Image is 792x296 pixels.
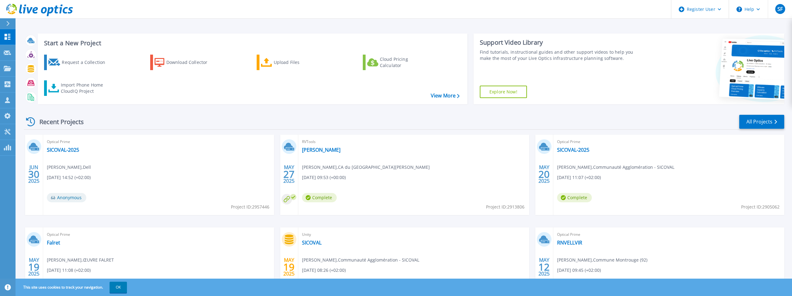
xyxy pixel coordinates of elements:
a: Cloud Pricing Calculator [363,55,432,70]
span: Project ID: 2905062 [741,204,780,210]
a: SICOVAL-2025 [557,147,589,153]
span: [DATE] 11:07 (+02:00) [557,174,601,181]
span: 20 [538,172,550,177]
a: View More [431,93,460,99]
a: Explore Now! [480,86,527,98]
span: 19 [28,264,39,270]
a: SICOVAL-2025 [47,147,79,153]
span: [DATE] 14:52 (+02:00) [47,174,91,181]
span: Optical Prime [557,138,781,145]
span: 30 [28,172,39,177]
button: OK [110,282,127,293]
span: Project ID: 2913806 [486,204,524,210]
div: Support Video Library [480,38,640,47]
a: Request a Collection [44,55,113,70]
div: MAY 2025 [283,163,295,186]
span: This site uses cookies to track your navigation. [17,282,127,293]
span: Optical Prime [47,138,270,145]
div: Import Phone Home CloudIQ Project [61,82,109,94]
div: Recent Projects [24,114,92,129]
span: [PERSON_NAME] , ŒUVRE FALRET [47,257,114,263]
span: Project ID: 2957446 [231,204,269,210]
a: Upload Files [257,55,326,70]
span: Complete [302,193,337,202]
div: Upload Files [274,56,323,69]
span: Complete [557,193,592,202]
div: MAY 2025 [283,256,295,278]
span: [DATE] 11:08 (+02:00) [47,267,91,274]
span: 19 [283,264,295,270]
div: MAY 2025 [28,256,40,278]
a: SICOVAL [302,240,322,246]
div: Cloud Pricing Calculator [380,56,430,69]
div: MAY 2025 [538,163,550,186]
span: [DATE] 08:26 (+02:00) [302,267,346,274]
span: Optical Prime [47,231,270,238]
span: [PERSON_NAME] , Dell [47,164,91,171]
span: Unity [302,231,525,238]
span: [PERSON_NAME] , CA du [GEOGRAPHIC_DATA][PERSON_NAME] [302,164,430,171]
span: 27 [283,172,295,177]
div: Request a Collection [62,56,111,69]
div: Download Collector [166,56,216,69]
span: Optical Prime [557,231,781,238]
span: [PERSON_NAME] , Communauté Agglomération - SICOVAL [302,257,419,263]
span: 12 [538,264,550,270]
span: SF [777,7,783,11]
span: Anonymous [47,193,86,202]
a: Falret [47,240,60,246]
a: Download Collector [150,55,219,70]
h3: Start a New Project [44,40,459,47]
div: MAY 2025 [538,256,550,278]
a: [PERSON_NAME] [302,147,340,153]
div: Find tutorials, instructional guides and other support videos to help you make the most of your L... [480,49,640,61]
span: [DATE] 09:53 (+00:00) [302,174,346,181]
div: JUN 2025 [28,163,40,186]
span: [PERSON_NAME] , Commune Montrouge (92) [557,257,647,263]
span: [PERSON_NAME] , Communauté Agglomération - SICOVAL [557,164,674,171]
span: [DATE] 09:45 (+02:00) [557,267,601,274]
span: RVTools [302,138,525,145]
a: All Projects [739,115,784,129]
a: RNVELLVIR [557,240,582,246]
